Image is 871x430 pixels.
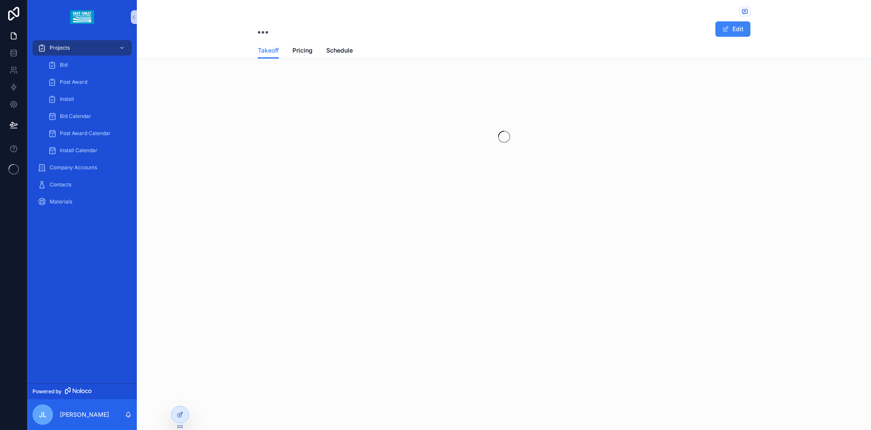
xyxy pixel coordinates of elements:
span: Post Award [60,79,87,85]
a: Post Award [43,74,132,90]
span: Company Accounts [50,164,97,171]
a: Projects [32,40,132,56]
a: Company Accounts [32,160,132,175]
a: Pricing [292,43,313,60]
span: Schedule [326,46,353,55]
a: Contacts [32,177,132,192]
span: Contacts [50,181,71,188]
span: Materials [50,198,72,205]
a: Post Award Calendar [43,126,132,141]
span: Bid [60,62,68,68]
span: Install Calendar [60,147,97,154]
span: JL [39,409,47,420]
p: [PERSON_NAME] [60,410,109,419]
a: Takeoff [258,43,279,59]
button: Edit [715,21,750,37]
a: Install Calendar [43,143,132,158]
span: Install [60,96,74,103]
span: Takeoff [258,46,279,55]
img: App logo [70,10,94,24]
a: Powered by [27,383,137,399]
a: Materials [32,194,132,209]
a: Schedule [326,43,353,60]
a: Install [43,91,132,107]
span: Pricing [292,46,313,55]
a: Bid [43,57,132,73]
div: scrollable content [27,34,137,221]
a: Bid Calendar [43,109,132,124]
span: Powered by [32,388,62,395]
span: Post Award Calendar [60,130,111,137]
span: Bid Calendar [60,113,91,120]
span: Projects [50,44,70,51]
